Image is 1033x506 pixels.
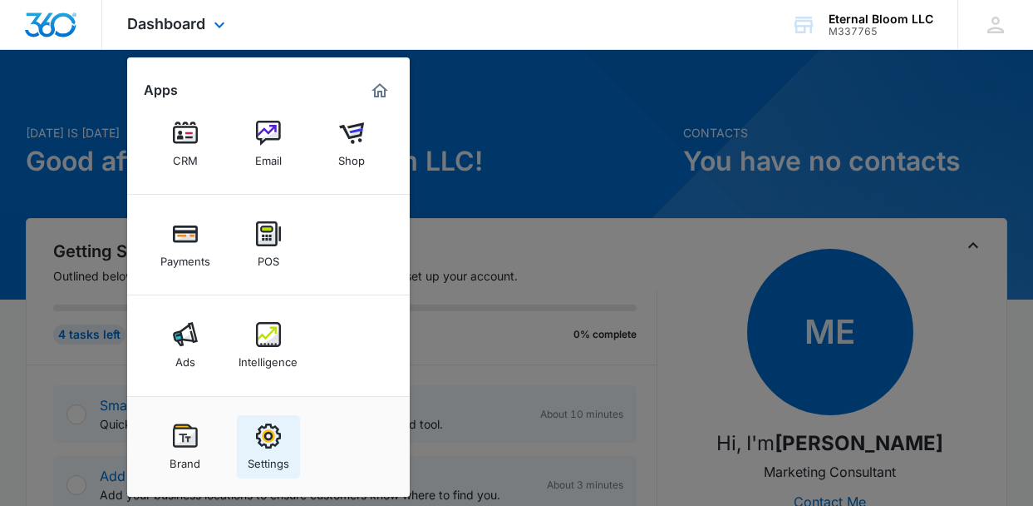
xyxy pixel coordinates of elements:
div: Payments [160,246,210,268]
div: Shop [338,146,365,167]
div: CRM [173,146,198,167]
div: Intelligence [239,347,298,369]
h2: Apps [144,82,178,98]
a: Settings [237,415,300,479]
span: Dashboard [127,15,205,32]
div: Ads [175,347,195,369]
a: Shop [320,112,383,176]
a: Brand [154,415,217,479]
div: Brand [170,449,200,470]
a: Ads [154,314,217,377]
div: account name [829,12,933,26]
a: Email [237,112,300,176]
a: Payments [154,213,217,276]
div: POS [258,246,279,268]
div: Settings [248,449,289,470]
div: Email [255,146,282,167]
a: POS [237,213,300,276]
a: Intelligence [237,314,300,377]
a: CRM [154,112,217,176]
div: account id [829,26,933,37]
a: Marketing 360® Dashboard [366,77,393,104]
